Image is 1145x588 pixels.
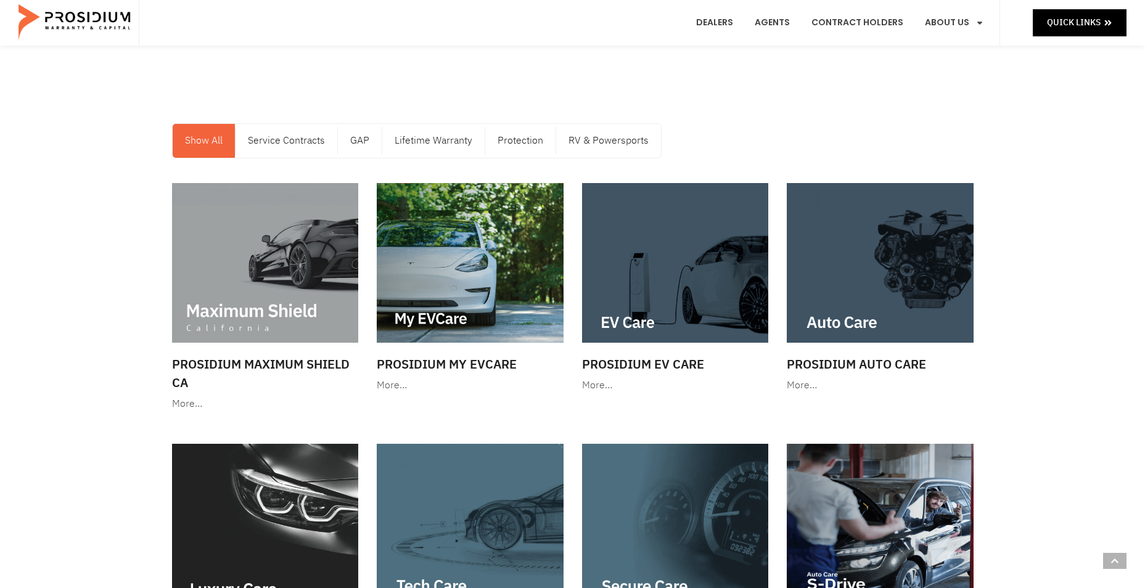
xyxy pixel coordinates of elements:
[1033,9,1127,36] a: Quick Links
[781,177,980,401] a: Prosidium Auto Care More…
[582,377,769,394] div: More…
[377,377,564,394] div: More…
[556,124,661,158] a: RV & Powersports
[371,177,570,401] a: Prosidium My EVCare More…
[1047,15,1101,30] span: Quick Links
[382,124,485,158] a: Lifetime Warranty
[576,177,775,401] a: Prosidium EV Care More…
[173,124,661,158] nav: Menu
[338,124,382,158] a: GAP
[485,124,556,158] a: Protection
[172,355,359,392] h3: Prosidium Maximum Shield CA
[377,355,564,374] h3: Prosidium My EVCare
[236,124,337,158] a: Service Contracts
[787,355,974,374] h3: Prosidium Auto Care
[582,355,769,374] h3: Prosidium EV Care
[172,395,359,413] div: More…
[787,377,974,394] div: More…
[173,124,235,158] a: Show All
[166,177,365,419] a: Prosidium Maximum Shield CA More…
